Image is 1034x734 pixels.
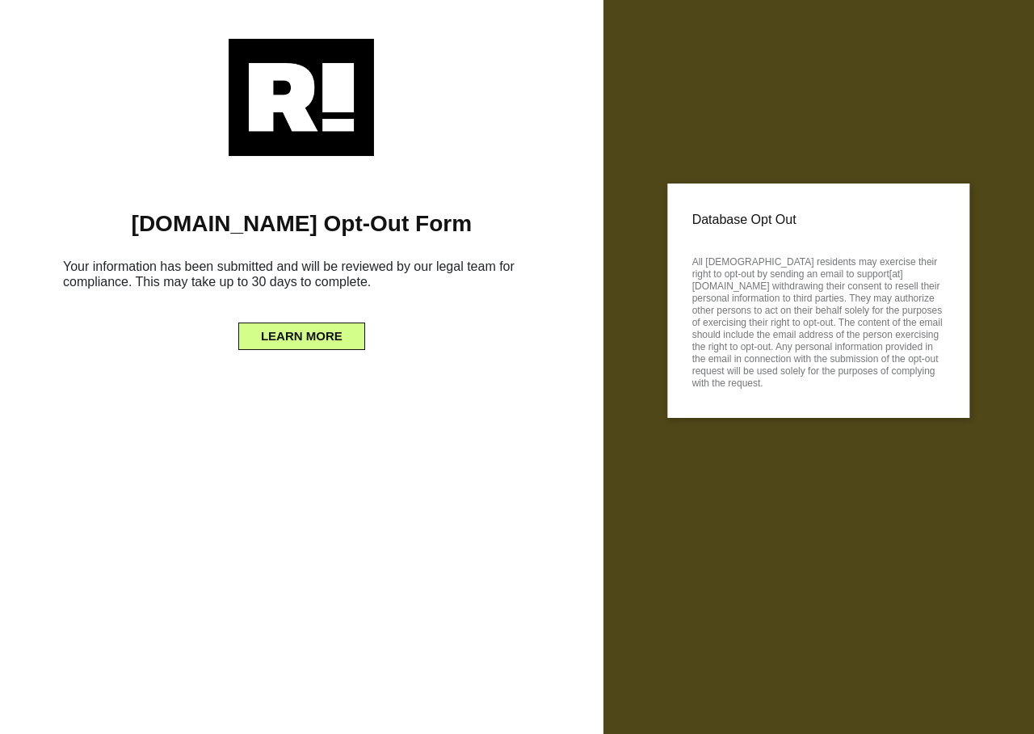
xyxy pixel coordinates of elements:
[692,208,945,232] p: Database Opt Out
[692,251,945,390] p: All [DEMOGRAPHIC_DATA] residents may exercise their right to opt-out by sending an email to suppo...
[229,39,374,156] img: Retention.com
[24,210,579,238] h1: [DOMAIN_NAME] Opt-Out Form
[238,325,365,338] a: LEARN MORE
[238,323,365,350] button: LEARN MORE
[24,252,579,302] h6: Your information has been submitted and will be reviewed by our legal team for compliance. This m...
